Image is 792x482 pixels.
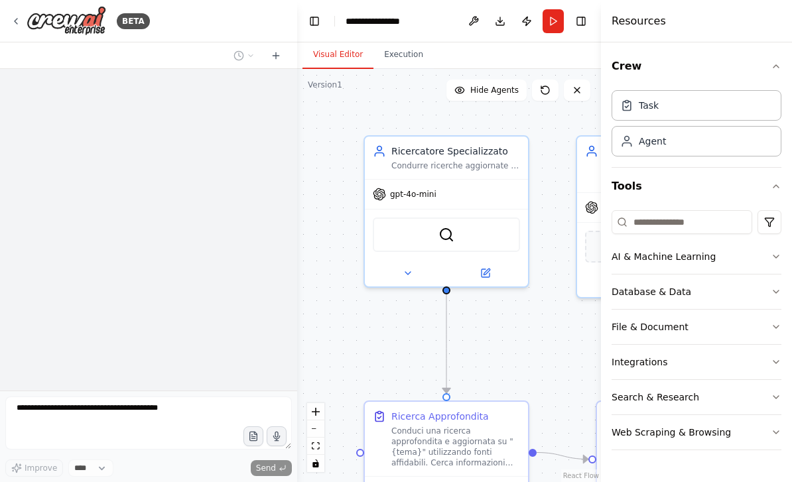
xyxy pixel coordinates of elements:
nav: breadcrumb [346,15,400,28]
div: Task [639,99,659,112]
div: Ricerca Approfondita [391,410,489,423]
button: Database & Data [612,274,781,309]
button: fit view [307,438,324,455]
div: Ricercatore Specializzato [391,145,520,158]
button: Crew [612,48,781,85]
span: Hide Agents [470,85,519,95]
button: Tools [612,168,781,205]
button: Hide left sidebar [305,12,324,30]
div: Crew [612,85,781,167]
button: toggle interactivity [307,455,324,472]
div: File & Document [612,320,689,333]
div: React Flow controls [307,403,324,472]
button: Click to speak your automation idea [267,426,287,446]
button: Search & Research [612,380,781,414]
span: Improve [25,463,57,473]
div: Integrations [612,355,667,369]
div: Version 1 [308,80,342,90]
button: Integrations [612,345,781,379]
button: zoom in [307,403,324,420]
button: Execution [373,41,434,69]
div: Database & Data [612,285,691,298]
h4: Resources [612,13,666,29]
button: zoom out [307,420,324,438]
div: Tools [612,205,781,461]
button: Visual Editor [302,41,373,69]
button: Web Scraping & Browsing [612,415,781,450]
div: Ricercatore SpecializzatoCondurre ricerche aggiornate e approfondite su {tema} raccogliendo infor... [363,135,529,288]
g: Edge from 11a3f893-2552-4b85-9a68-1ed40debeda1 to 8838ac6c-463f-4b1e-9e33-bb253397608f [440,294,453,393]
button: Upload files [243,426,263,446]
div: Web Scraping & Browsing [612,426,731,439]
button: Hide Agents [446,80,527,101]
button: Send [251,460,292,476]
button: File & Document [612,310,781,344]
div: Agent [639,135,666,148]
button: Open in side panel [448,265,523,281]
span: Send [256,463,276,473]
div: BETA [117,13,150,29]
button: Switch to previous chat [228,48,260,64]
div: Condurre ricerche aggiornate e approfondite su {tema} raccogliendo informazioni affidabili da fon... [391,160,520,171]
button: Improve [5,459,63,477]
a: React Flow attribution [563,472,599,479]
div: Search & Research [612,391,699,404]
img: Logo [27,6,106,36]
button: Hide right sidebar [572,12,590,30]
g: Edge from 8838ac6c-463f-4b1e-9e33-bb253397608f to 64d7f8fe-e522-4327-b930-935ec83d02f3 [537,446,588,466]
div: Conduci una ricerca approfondita e aggiornata su "{tema}" utilizzando fonti affidabili. Cerca inf... [391,426,520,468]
div: AI & Machine Learning [612,250,716,263]
button: Start a new chat [265,48,287,64]
img: SerperDevTool [438,227,454,243]
button: AI & Machine Learning [612,239,781,274]
span: gpt-4o-mini [390,189,436,200]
